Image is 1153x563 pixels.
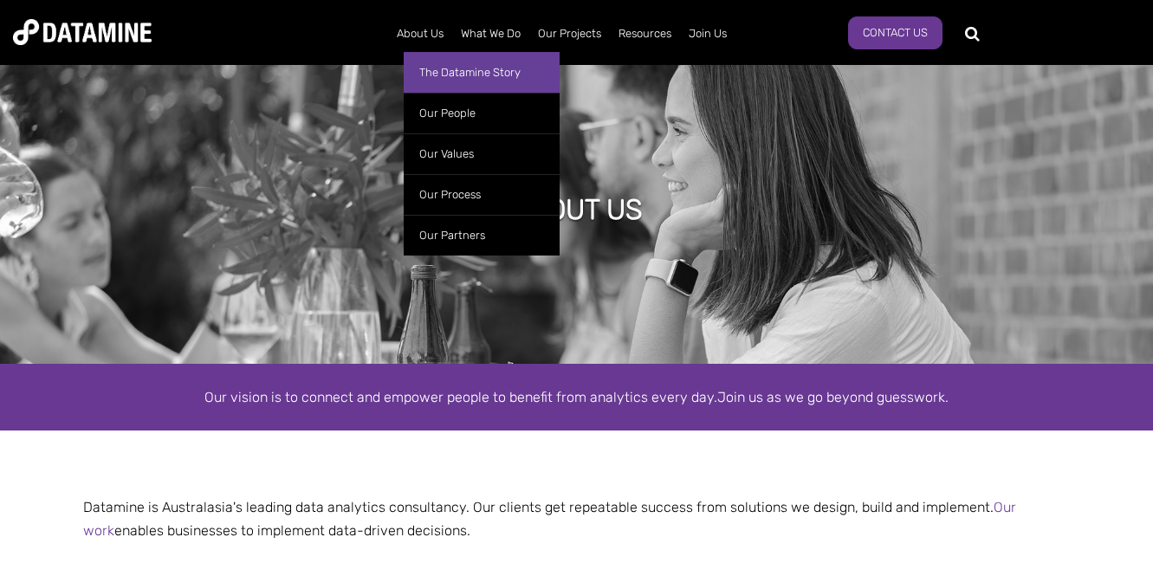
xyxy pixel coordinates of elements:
a: The Datamine Story [404,52,560,93]
img: Datamine [13,19,152,45]
a: Our Values [404,133,560,174]
span: Our vision is to connect and empower people to benefit from analytics every day. [204,389,717,405]
a: Our Partners [404,215,560,256]
a: About Us [388,11,452,56]
span: Join us as we go beyond guesswork. [717,389,949,405]
a: What We Do [452,11,529,56]
a: Join Us [680,11,735,56]
h1: ABOUT US [511,191,643,229]
a: Resources [610,11,680,56]
a: Our Projects [529,11,610,56]
a: Contact Us [848,16,942,49]
a: Our Process [404,174,560,215]
p: Datamine is Australasia's leading data analytics consultancy. Our clients get repeatable success ... [70,495,1084,542]
a: Our People [404,93,560,133]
